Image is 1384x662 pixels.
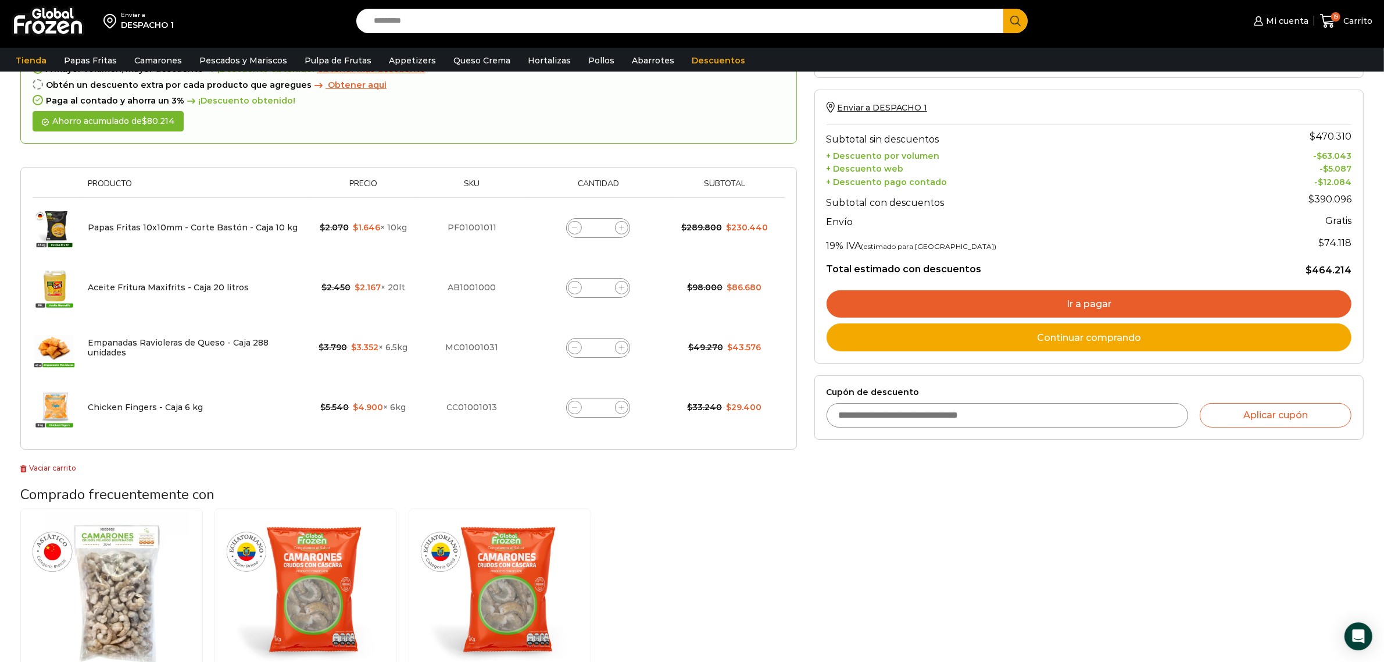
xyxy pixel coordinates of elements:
bdi: 12.084 [1318,177,1351,187]
div: Open Intercom Messenger [1344,622,1372,650]
bdi: 2.450 [321,282,351,293]
th: Subtotal con descuentos [827,188,1229,211]
span: $ [1318,237,1324,248]
th: Producto [82,179,309,197]
div: Obtén un descuento extra por cada producto que agregues [33,80,785,90]
a: Pulpa de Frutas [299,49,377,72]
span: $ [355,282,360,293]
bdi: 2.167 [355,282,381,293]
a: Continuar comprando [827,323,1351,351]
span: $ [726,402,731,412]
div: DESPACHO 1 [121,19,174,31]
span: Comprado frecuentemente con [20,485,214,504]
span: $ [1318,177,1323,187]
span: Mi cuenta [1263,15,1308,27]
a: Camarones [128,49,188,72]
a: Pescados y Mariscos [194,49,293,72]
a: Aceite Fritura Maxifrits - Caja 20 litros [88,282,249,293]
a: Queso Crema [448,49,516,72]
span: Obtener aqui [328,80,387,90]
span: $ [320,402,326,412]
bdi: 49.270 [688,342,723,353]
th: 19% IVA [827,231,1229,254]
span: $ [727,282,732,293]
span: $ [726,222,731,233]
td: × 6.5kg [309,318,417,378]
a: 19 Carrito [1320,8,1372,35]
td: - [1228,161,1351,175]
bdi: 470.310 [1310,131,1351,142]
bdi: 98.000 [687,282,723,293]
button: Aplicar cupón [1200,403,1351,428]
span: Enviar a DESPACHO 1 [838,102,927,113]
a: Obtener más descuento [317,65,425,74]
a: Ir a pagar [827,290,1351,318]
bdi: 33.240 [687,402,722,412]
span: $ [687,282,692,293]
strong: Gratis [1325,215,1351,226]
td: × 10kg [309,198,417,258]
a: Vaciar carrito [20,464,77,472]
span: ¡Descuento obtenido! [203,65,314,74]
th: Precio [309,179,417,197]
bdi: 5.087 [1323,163,1351,174]
div: Paga al contado y ahorra un 3% [33,96,785,106]
bdi: 3.790 [319,342,347,353]
td: AB1001000 [417,258,527,318]
bdi: 5.540 [320,402,349,412]
a: Tienda [10,49,52,72]
a: Empanadas Ravioleras de Queso - Caja 288 unidades [88,337,269,358]
a: Descuentos [686,49,751,72]
span: $ [681,222,686,233]
bdi: 80.214 [142,116,175,126]
span: $ [351,342,356,353]
bdi: 390.096 [1308,194,1351,205]
span: $ [1310,131,1315,142]
bdi: 43.576 [727,342,761,353]
bdi: 63.043 [1317,151,1351,161]
a: Mi cuenta [1251,9,1308,33]
img: address-field-icon.svg [103,11,121,31]
bdi: 2.070 [320,222,349,233]
span: $ [353,222,358,233]
bdi: 3.352 [351,342,378,353]
label: Cupón de descuento [827,387,1351,397]
div: Enviar a [121,11,174,19]
td: - [1228,175,1351,188]
th: Subtotal [670,179,779,197]
th: Subtotal sin descuentos [827,124,1229,148]
th: + Descuento por volumen [827,148,1229,161]
a: Papas Fritas [58,49,123,72]
th: + Descuento pago contado [827,175,1229,188]
td: × 20lt [309,258,417,318]
button: Search button [1003,9,1028,33]
th: Sku [417,179,527,197]
input: Product quantity [590,340,606,356]
td: - [1228,148,1351,161]
td: CC01001013 [417,378,527,437]
td: PF01001011 [417,198,527,258]
a: Papas Fritas 10x10mm - Corte Bastón - Caja 10 kg [88,222,298,233]
a: Obtener aqui [312,80,387,90]
div: A mayor volumen, mayor descuento [33,65,785,74]
input: Product quantity [590,280,606,296]
span: $ [1323,163,1328,174]
bdi: 29.400 [726,402,761,412]
span: $ [320,222,325,233]
span: Carrito [1340,15,1372,27]
span: $ [1317,151,1322,161]
input: Product quantity [590,400,606,416]
span: $ [319,342,324,353]
a: Hortalizas [522,49,577,72]
span: $ [1308,194,1314,205]
bdi: 464.214 [1306,265,1351,276]
a: Enviar a DESPACHO 1 [827,102,927,113]
span: ¡Descuento obtenido! [184,96,295,106]
span: 19 [1331,12,1340,22]
div: Ahorro acumulado de [33,111,184,131]
th: + Descuento web [827,161,1229,175]
span: 74.118 [1318,237,1351,248]
bdi: 289.800 [681,222,722,233]
bdi: 4.900 [353,402,383,412]
a: Pollos [582,49,620,72]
